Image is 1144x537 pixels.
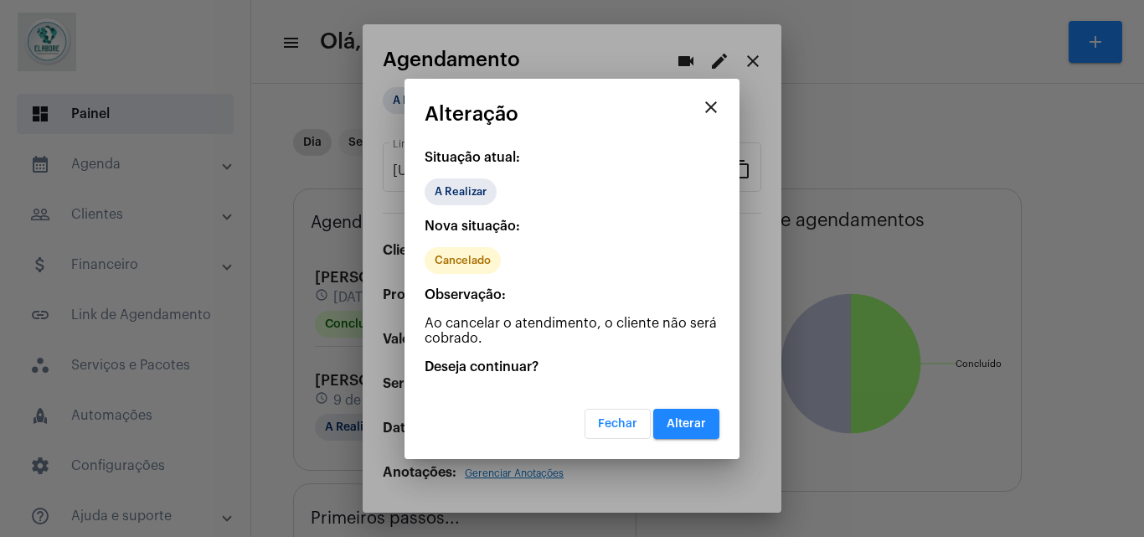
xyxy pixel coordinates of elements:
p: Observação: [425,287,719,302]
span: Fechar [598,418,637,430]
p: Situação atual: [425,150,719,165]
p: Deseja continuar? [425,359,719,374]
mat-chip: A Realizar [425,178,497,205]
button: Alterar [653,409,719,439]
mat-icon: close [701,97,721,117]
p: Ao cancelar o atendimento, o cliente não será cobrado. [425,316,719,346]
p: Nova situação: [425,219,719,234]
span: Alteração [425,103,518,125]
mat-chip: Cancelado [425,247,501,274]
button: Fechar [585,409,651,439]
span: Alterar [667,418,706,430]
